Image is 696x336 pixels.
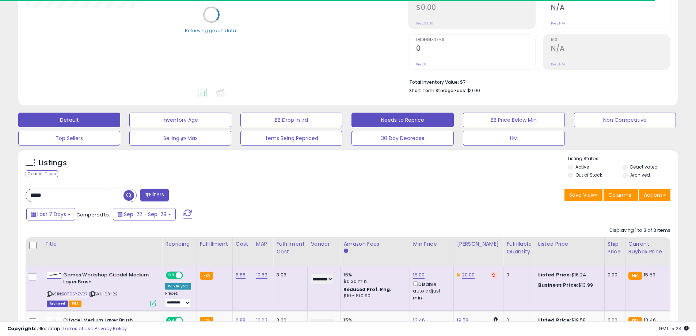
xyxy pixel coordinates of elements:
[185,27,238,34] div: Retrieving graph data..
[256,271,268,279] a: 10.63
[409,87,466,94] b: Short Term Storage Fees:
[200,240,229,248] div: Fulfillment
[608,240,622,256] div: Ship Price
[564,189,602,201] button: Save View
[343,272,404,278] div: 15%
[276,272,302,278] div: 3.06
[256,240,270,248] div: MAP
[416,3,535,13] h2: $0.00
[575,172,602,178] label: Out of Stock
[551,21,565,26] small: Prev: N/A
[538,271,571,278] b: Listed Price:
[457,240,500,248] div: [PERSON_NAME]
[113,208,176,220] button: Sep-22 - Sep-28
[551,38,670,42] span: ROI
[343,248,348,254] small: Amazon Fees.
[463,131,565,146] button: HM
[182,272,194,279] span: OFF
[47,317,61,326] img: 21td6J9TO-L._SL40_.jpg
[343,240,407,248] div: Amazon Fees
[200,272,213,280] small: FBA
[276,317,302,324] div: 3.06
[343,278,404,285] div: $0.30 min
[538,272,599,278] div: $16.24
[63,272,152,287] b: Games Workshop Citadel Medium Layer Brush
[409,77,665,86] li: $7
[575,164,589,170] label: Active
[628,240,666,256] div: Current Buybox Price
[568,155,678,162] p: Listing States:
[7,325,34,332] strong: Copyright
[413,240,450,248] div: Min Price
[416,21,433,26] small: Prev: $0.00
[644,271,655,278] span: 15.59
[413,271,425,279] a: 15.00
[630,172,650,178] label: Archived
[409,79,459,85] b: Total Inventory Value:
[69,301,81,307] span: FBA
[551,62,565,67] small: Prev: N/A
[37,211,66,218] span: Last 7 Days
[167,317,176,324] span: ON
[311,240,337,248] div: Vendor
[462,271,475,279] a: 20.00
[129,113,231,127] button: Inventory Age
[628,272,642,280] small: FBA
[165,283,191,290] div: Win BuyBox
[63,317,152,326] b: Citadel Medium Layer Brush
[18,113,120,127] button: Default
[343,317,404,324] div: 15%
[62,291,88,297] a: B0795YZV27
[76,211,110,218] span: Compared to:
[45,240,159,248] div: Title
[608,317,620,324] div: 0.00
[89,291,118,297] span: | SKU: 63-22
[26,170,58,177] div: Clear All Filters
[413,317,425,324] a: 13.46
[47,272,61,278] img: 2128k6bxohL._SL40_.jpg
[463,113,565,127] button: BB Price Below Min
[140,189,169,201] button: Filters
[608,272,620,278] div: 0.00
[413,280,448,301] div: Disable auto adjust min
[608,191,631,199] span: Columns
[551,44,670,54] h2: N/A
[416,38,535,42] span: Ordered Items
[39,158,67,168] h5: Listings
[506,317,529,324] div: 0
[538,282,599,288] div: $13.99
[506,240,532,256] div: Fulfillable Quantity
[609,227,670,234] div: Displaying 1 to 3 of 3 items
[343,293,404,299] div: $10 - $10.90
[351,131,453,146] button: 30 Day Decrease
[538,240,601,248] div: Listed Price
[182,317,194,324] span: OFF
[124,211,167,218] span: Sep-22 - Sep-28
[630,164,658,170] label: Deactivated
[129,131,231,146] button: Selling @ Max
[659,325,689,332] span: 2025-10-6 15:24 GMT
[538,317,571,324] b: Listed Price:
[62,325,94,332] a: Terms of Use
[506,272,529,278] div: 0
[351,113,453,127] button: Needs to Reprice
[165,240,194,248] div: Repricing
[457,317,468,324] a: 19.58
[256,317,268,324] a: 10.63
[236,317,246,324] a: 6.88
[551,3,670,13] h2: N/A
[236,240,250,248] div: Cost
[644,317,656,324] span: 13.46
[308,237,341,266] th: CSV column name: cust_attr_2_Vendor
[240,131,342,146] button: Items Being Repriced
[240,113,342,127] button: BB Drop in 7d
[26,208,75,220] button: Last 7 Days
[165,291,191,307] div: Preset:
[167,272,176,279] span: ON
[538,317,599,324] div: $19.58
[416,62,426,67] small: Prev: 0
[416,44,535,54] h2: 0
[7,325,127,332] div: seller snap | |
[200,317,213,325] small: FBA
[639,189,670,201] button: Actions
